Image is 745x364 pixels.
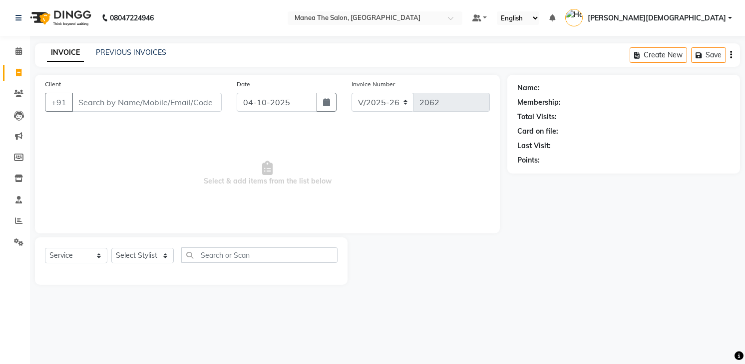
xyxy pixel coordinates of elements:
[517,155,540,166] div: Points:
[588,13,726,23] span: [PERSON_NAME][DEMOGRAPHIC_DATA]
[517,112,557,122] div: Total Visits:
[181,247,338,263] input: Search or Scan
[517,97,561,108] div: Membership:
[25,4,94,32] img: logo
[45,124,490,223] span: Select & add items from the list below
[96,48,166,57] a: PREVIOUS INVOICES
[237,80,250,89] label: Date
[72,93,222,112] input: Search by Name/Mobile/Email/Code
[565,9,583,26] img: Hari Krishna
[47,44,84,62] a: INVOICE
[630,47,687,63] button: Create New
[517,141,551,151] div: Last Visit:
[45,80,61,89] label: Client
[110,4,154,32] b: 08047224946
[517,83,540,93] div: Name:
[45,93,73,112] button: +91
[517,126,558,137] div: Card on file:
[352,80,395,89] label: Invoice Number
[691,47,726,63] button: Save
